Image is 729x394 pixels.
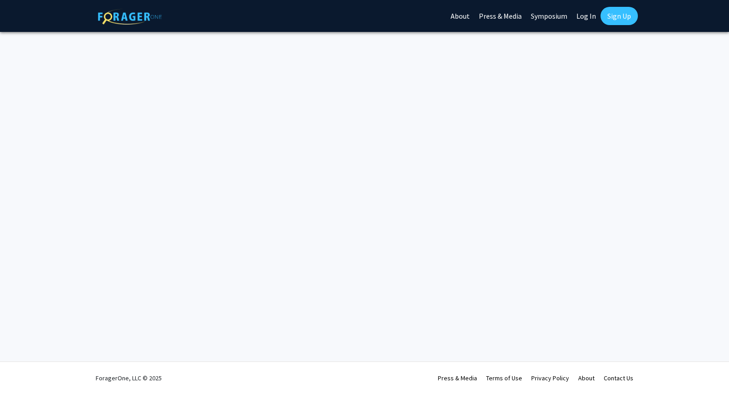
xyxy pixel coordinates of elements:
[601,7,638,25] a: Sign Up
[531,374,569,382] a: Privacy Policy
[438,374,477,382] a: Press & Media
[604,374,633,382] a: Contact Us
[96,362,162,394] div: ForagerOne, LLC © 2025
[578,374,595,382] a: About
[98,9,162,25] img: ForagerOne Logo
[486,374,522,382] a: Terms of Use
